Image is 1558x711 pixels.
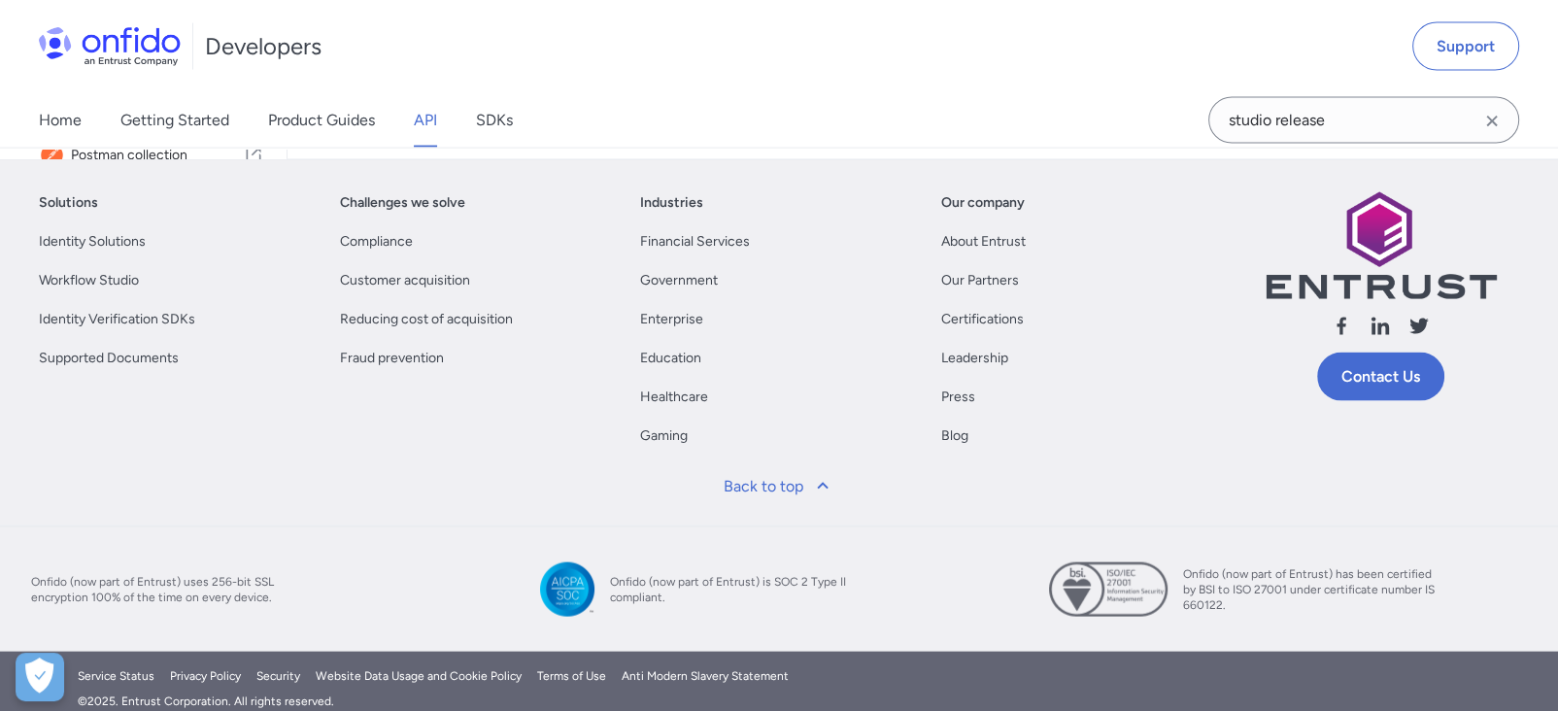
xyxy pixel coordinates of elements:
img: ISO 27001 certified [1049,562,1168,617]
a: Certifications [941,308,1024,331]
a: API [414,93,437,148]
img: IconPostman collection [39,142,71,169]
a: IconPostman collectionPostman collection [31,134,271,177]
a: Blog [941,424,968,448]
a: Challenges we solve [340,191,465,215]
svg: Follow us linkedin [1369,315,1392,338]
a: Workflow Studio [39,269,139,292]
a: SDKs [476,93,513,148]
input: Onfido search input field [1208,97,1519,144]
a: Reducing cost of acquisition [340,308,513,331]
a: Healthcare [640,386,708,409]
a: Government [640,269,718,292]
a: Gaming [640,424,688,448]
a: Support [1412,22,1519,71]
a: Follow us linkedin [1369,315,1392,345]
a: Contact Us [1317,353,1444,401]
a: Leadership [941,347,1008,370]
svg: Follow us X (Twitter) [1407,315,1431,338]
a: Terms of Use [537,667,606,685]
h1: Developers [205,31,322,62]
a: Supported Documents [39,347,179,370]
a: Privacy Policy [170,667,241,685]
a: Enterprise [640,308,703,331]
a: Our company [941,191,1025,215]
a: Home [39,93,82,148]
span: Postman collection [71,142,244,169]
a: Industries [640,191,703,215]
a: Solutions [39,191,98,215]
a: Fraud prevention [340,347,444,370]
a: Our Partners [941,269,1019,292]
span: Onfido (now part of Entrust) is SOC 2 Type II compliant. [610,574,863,605]
img: Entrust logo [1264,191,1497,299]
a: Getting Started [120,93,229,148]
svg: Follow us facebook [1330,315,1353,338]
a: Education [640,347,701,370]
a: Customer acquisition [340,269,470,292]
a: Financial Services [640,230,750,254]
button: Open Preferences [16,653,64,701]
img: Onfido Logo [39,27,181,66]
a: About Entrust [941,230,1026,254]
a: Follow us X (Twitter) [1407,315,1431,345]
a: Security [256,667,300,685]
a: Identity Solutions [39,230,146,254]
svg: Clear search field button [1480,110,1504,133]
a: Press [941,386,975,409]
img: SOC 2 Type II compliant [540,562,594,617]
a: Back to top [712,463,846,510]
a: Follow us facebook [1330,315,1353,345]
div: Cookie Preferences [16,653,64,701]
a: Compliance [340,230,413,254]
a: Anti Modern Slavery Statement [622,667,789,685]
span: Onfido (now part of Entrust) uses 256-bit SSL encryption 100% of the time on every device. [31,574,284,605]
div: © 2025 . Entrust Corporation. All rights reserved. [78,693,1480,710]
a: Service Status [78,667,154,685]
a: Identity Verification SDKs [39,308,195,331]
a: Website Data Usage and Cookie Policy [316,667,522,685]
span: Onfido (now part of Entrust) has been certified by BSI to ISO 27001 under certificate number IS 6... [1183,566,1436,613]
a: Product Guides [268,93,375,148]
